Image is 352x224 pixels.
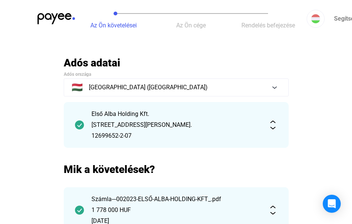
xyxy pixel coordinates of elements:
[268,206,277,215] img: expand
[91,206,261,215] div: 1 778 000 HUF
[90,22,137,29] span: Az Ön követelései
[307,10,325,28] button: HU
[323,195,341,213] div: Open Intercom Messenger
[75,120,84,129] img: checkmark-darker-green-circle
[64,56,289,69] h2: Adós adatai
[37,13,75,24] img: payee-logo
[91,110,261,119] div: Első Alba Holding Kft.
[91,131,261,140] div: 12699652-2-07
[75,206,84,215] img: checkmark-darker-green-circle
[72,83,83,92] span: 🇭🇺
[91,120,261,129] div: [STREET_ADDRESS][PERSON_NAME].
[91,195,261,204] div: Számla---002023-ELSŐ-ALBA-HOLDING-KFT_.pdf
[64,72,91,77] span: Adós országa
[64,163,289,176] h2: Mik a követelések?
[241,22,295,29] span: Rendelés befejezése
[89,83,208,92] span: [GEOGRAPHIC_DATA] ([GEOGRAPHIC_DATA])
[64,78,289,96] button: 🇭🇺[GEOGRAPHIC_DATA] ([GEOGRAPHIC_DATA])
[176,22,206,29] span: Az Ön cége
[311,14,320,23] img: HU
[268,120,277,129] img: expand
